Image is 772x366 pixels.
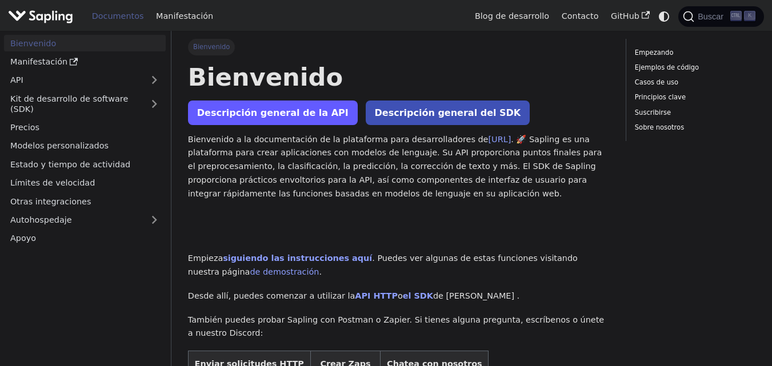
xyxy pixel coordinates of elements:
[635,77,751,88] a: Casos de uso
[86,7,150,25] a: Documentos
[4,90,143,117] a: Kit de desarrollo de software (SDK)
[4,230,166,247] a: Apoyo
[188,254,223,263] font: Empieza
[4,175,166,191] a: Límites de velocidad
[143,90,166,117] button: Expandir la categoría de la barra lateral 'SDK'
[403,291,433,300] a: el SDK
[156,11,213,21] font: Manifestación
[4,193,166,210] a: Otras integraciones
[366,100,530,125] a: Descripción general del SDK
[188,254,578,276] font: . Puedes ver algunas de estas funciones visitando nuestra página
[4,138,166,154] a: Modelos personalizados
[611,11,639,21] font: GitHub
[469,7,555,25] a: Blog de desarrollo
[375,107,521,118] font: Descripción general del SDK
[4,119,166,136] a: Precios
[635,93,686,101] font: Principios clave
[635,122,751,133] a: Sobre nosotros
[4,54,166,70] a: Manifestación
[562,11,599,21] font: Contacto
[188,135,489,144] font: Bienvenido a la documentación de la plataforma para desarrolladores de
[197,107,349,118] font: Descripción general de la API
[150,7,219,25] a: Manifestación
[656,8,673,25] button: Cambiar entre modo oscuro y claro (actualmente modo sistema)
[188,39,610,55] nav: Pan rallado
[92,11,144,21] font: Documentos
[8,8,73,25] img: Sapling.ai
[605,7,655,25] a: GitHub
[4,212,166,228] a: Autohospedaje
[8,8,77,25] a: Sapling.ai
[4,72,143,89] a: API
[635,47,751,58] a: Empezando
[635,78,678,86] font: Casos de uso
[188,291,355,300] font: Desde allí, puedes comenzar a utilizar la
[488,135,511,144] a: [URL]
[635,49,674,57] font: Empezando
[10,215,72,224] font: Autohospedaje
[10,39,56,48] font: Bienvenido
[698,12,723,21] font: Buscar
[188,315,604,338] font: También puedes probar Sapling con Postman o Zapier. Si tienes alguna pregunta, escríbenos o únete...
[250,267,319,276] a: de demostración
[635,62,751,73] a: Ejemplos de código
[223,254,372,263] a: siguiendo las instrucciones aquí
[744,11,755,21] kbd: K
[4,156,166,172] a: Estado y tiempo de actividad
[319,267,322,276] font: .
[4,35,166,51] a: Bienvenido
[635,123,684,131] font: Sobre nosotros
[10,197,91,206] font: Otras integraciones
[10,141,109,150] font: Modelos personalizados
[143,72,166,89] button: Expandir la categoría de la barra lateral 'API'
[433,291,519,300] font: de [PERSON_NAME] .
[555,7,605,25] a: Contacto
[635,107,751,118] a: Suscribirse
[10,123,39,132] font: Precios
[398,291,403,300] font: o
[635,63,699,71] font: Ejemplos de código
[10,75,23,85] font: API
[635,108,671,116] font: Suscribirse
[10,94,128,114] font: Kit de desarrollo de software (SDK)
[635,92,751,103] a: Principios clave
[355,291,398,300] a: API HTTP
[193,43,230,51] font: Bienvenido
[475,11,549,21] font: Blog de desarrollo
[188,63,343,91] font: Bienvenido
[678,6,763,27] button: Buscar (Ctrl+K)
[188,100,358,125] a: Descripción general de la API
[188,135,602,198] font: . 🚀 Sapling es una plataforma para crear aplicaciones con modelos de lenguaje. Su API proporciona...
[10,57,67,66] font: Manifestación
[10,178,95,187] font: Límites de velocidad
[10,234,36,243] font: Apoyo
[10,160,130,169] font: Estado y tiempo de actividad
